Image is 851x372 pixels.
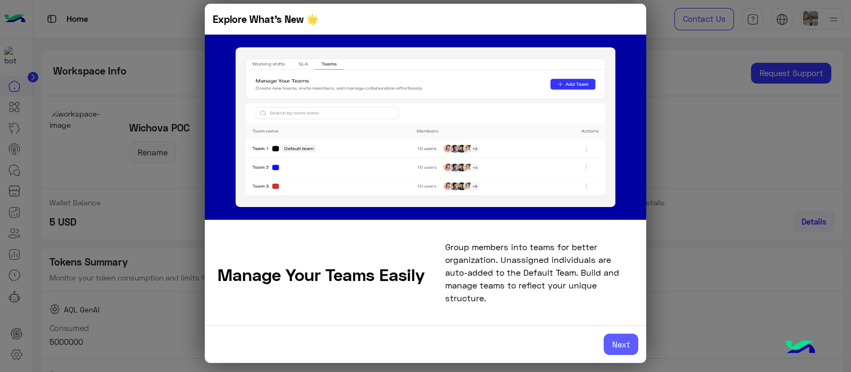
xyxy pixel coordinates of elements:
img: team-list [236,47,615,207]
p: Group members into teams for better organization. Unassigned individuals are auto-added to the De... [445,241,633,304]
button: Next [604,334,638,355]
h5: Explore What’s New 🌟 [213,12,319,27]
img: hulul-logo.png [782,329,819,367]
h5: Manage Your Teams Easily [218,264,445,285]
